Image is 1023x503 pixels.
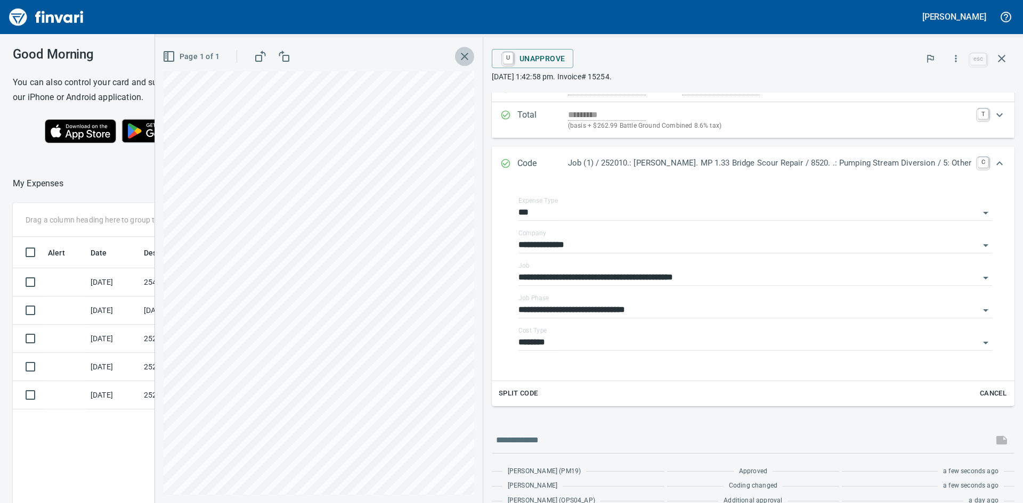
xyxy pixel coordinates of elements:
[144,246,184,259] span: Description
[920,9,989,25] button: [PERSON_NAME]
[943,481,998,491] span: a few seconds ago
[943,466,998,477] span: a few seconds ago
[944,47,968,70] button: More
[86,268,140,296] td: [DATE]
[13,47,239,62] h3: Good Morning
[86,325,140,353] td: [DATE]
[13,75,239,105] h6: You can also control your card and submit expenses from our iPhone or Android application.
[86,296,140,325] td: [DATE]
[978,109,988,119] a: T
[6,4,86,30] img: Finvari
[140,325,236,353] td: 252007.4007
[140,296,236,325] td: [DATE] Invoice I7137449 from [PERSON_NAME] Company Inc. (1-10431)
[91,246,107,259] span: Date
[970,53,986,65] a: esc
[26,215,182,225] p: Drag a column heading here to group the table
[978,303,993,318] button: Open
[518,295,549,301] label: Job Phase
[978,335,993,350] button: Open
[144,246,198,259] span: Description
[568,121,971,131] p: (basis + $262.99 Battle Ground Combined 8.6% tax)
[568,157,971,169] p: Job (1) / 252010.: [PERSON_NAME]. MP 1.33 Bridge Scour Repair / 8520. .: Pumping Stream Diversion...
[48,246,79,259] span: Alert
[978,157,988,168] a: C
[116,113,208,149] img: Get it on Google Play
[160,47,224,67] button: Page 1 of 1
[508,466,581,477] span: [PERSON_NAME] (PM19)
[45,119,116,143] img: Download on the App Store
[48,246,65,259] span: Alert
[978,270,993,285] button: Open
[518,230,546,236] label: Company
[496,385,541,402] button: Split Code
[140,353,236,381] td: 252007
[499,387,538,400] span: Split Code
[492,182,1014,406] div: Expand
[492,102,1014,138] div: Expand
[13,177,63,190] p: My Expenses
[86,353,140,381] td: [DATE]
[979,387,1008,400] span: Cancel
[492,71,1014,82] p: [DATE] 1:42:58 pm. Invoice# 15254.
[976,385,1010,402] button: Cancel
[968,46,1014,71] span: Close invoice
[517,157,568,171] p: Code
[13,177,63,190] nav: breadcrumb
[729,481,777,491] span: Coding changed
[919,47,942,70] button: Flag
[86,381,140,409] td: [DATE]
[739,466,767,477] span: Approved
[500,50,565,68] span: Unapprove
[978,205,993,220] button: Open
[165,50,220,63] span: Page 1 of 1
[517,109,568,131] p: Total
[140,381,236,409] td: 252007
[492,49,574,68] button: UUnapprove
[922,11,986,22] h5: [PERSON_NAME]
[492,146,1014,182] div: Expand
[518,262,530,269] label: Job
[518,327,547,334] label: Cost Type
[91,246,121,259] span: Date
[978,238,993,253] button: Open
[518,197,558,204] label: Expense Type
[989,427,1014,453] span: This records your message into the invoice and notifies anyone mentioned
[503,52,513,64] a: U
[508,481,557,491] span: [PERSON_NAME]
[140,268,236,296] td: 254010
